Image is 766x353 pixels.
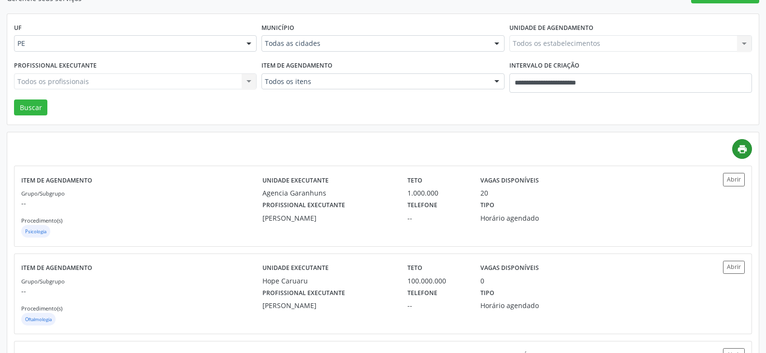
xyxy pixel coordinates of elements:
div: Horário agendado [480,213,576,223]
small: Oftalmologia [25,316,52,323]
div: 1.000.000 [407,188,466,198]
div: [PERSON_NAME] [262,213,394,223]
div: Agencia Garanhuns [262,188,394,198]
small: Procedimento(s) [21,217,62,224]
label: Telefone [407,286,437,301]
div: -- [407,213,466,223]
div: Horário agendado [480,300,576,311]
small: Grupo/Subgrupo [21,278,65,285]
small: Psicologia [25,228,46,235]
span: Todos os itens [265,77,484,86]
label: Vagas disponíveis [480,173,539,188]
small: Procedimento(s) [21,305,62,312]
label: Teto [407,261,422,276]
label: Unidade de agendamento [509,21,593,36]
label: Tipo [480,286,494,301]
label: Profissional executante [14,58,97,73]
label: Tipo [480,198,494,213]
label: Telefone [407,198,437,213]
label: Unidade executante [262,173,329,188]
p: -- [21,286,262,296]
label: Teto [407,173,422,188]
label: Município [261,21,294,36]
label: Intervalo de criação [509,58,579,73]
label: Profissional executante [262,286,345,301]
label: Item de agendamento [21,261,92,276]
button: Buscar [14,99,47,116]
label: Profissional executante [262,198,345,213]
div: [PERSON_NAME] [262,300,394,311]
div: 0 [480,276,484,286]
span: Todas as cidades [265,39,484,48]
div: 100.000.000 [407,276,466,286]
small: Grupo/Subgrupo [21,190,65,197]
a: print [732,139,752,159]
label: Item de agendamento [21,173,92,188]
button: Abrir [723,173,745,186]
label: UF [14,21,22,36]
span: PE [17,39,237,48]
button: Abrir [723,261,745,274]
label: Item de agendamento [261,58,332,73]
div: Hope Caruaru [262,276,394,286]
label: Vagas disponíveis [480,261,539,276]
div: 20 [480,188,488,198]
label: Unidade executante [262,261,329,276]
div: -- [407,300,466,311]
p: -- [21,198,262,208]
i: print [737,144,748,155]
